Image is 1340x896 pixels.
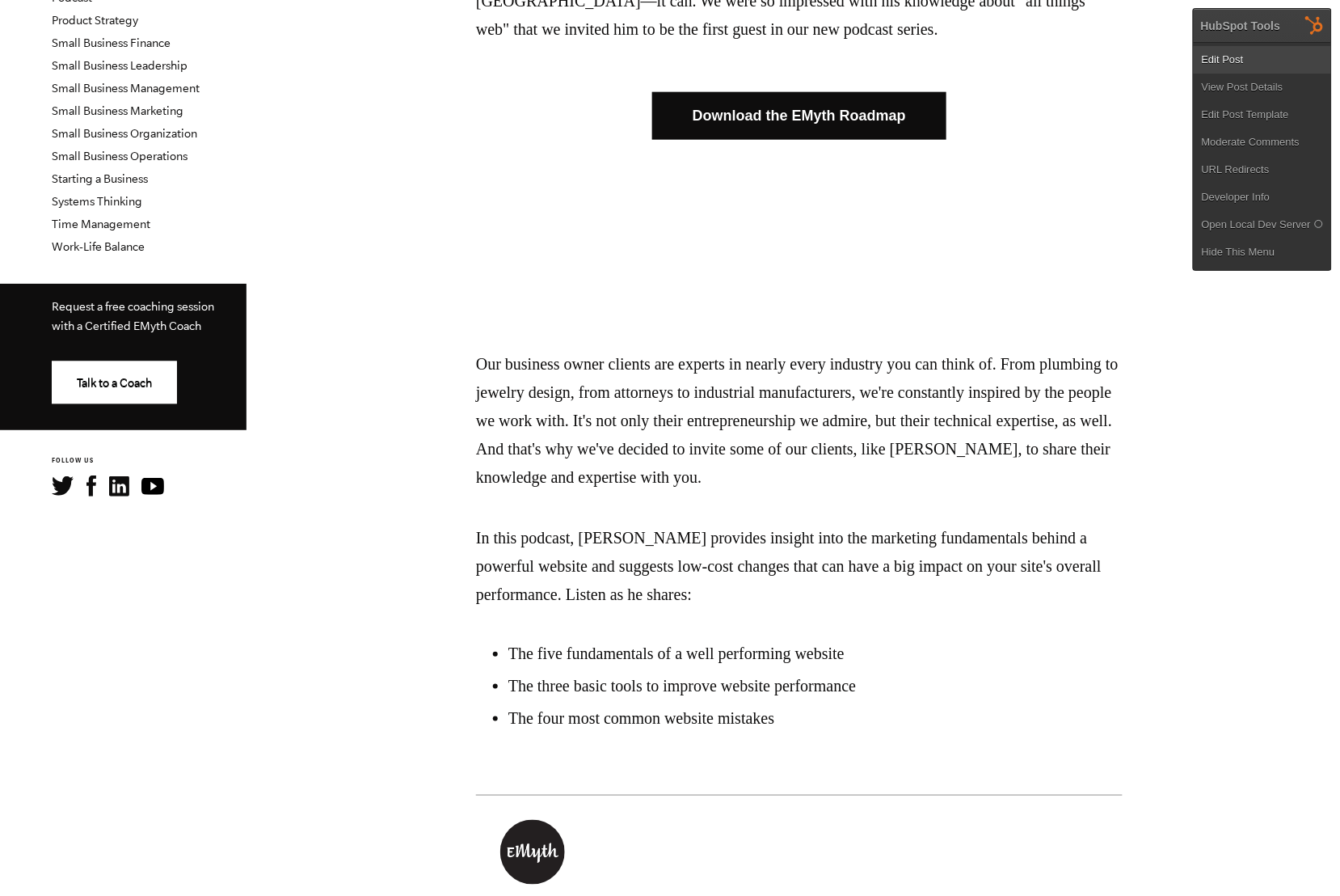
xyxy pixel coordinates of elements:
[1201,19,1281,33] div: HubSpot Tools
[109,476,129,497] img: LinkedIn
[476,350,1123,492] p: Our business owner clients are experts in nearly every industry you can think of. From plumbing t...
[52,59,188,72] a: Small Business Leadership
[1194,184,1331,211] a: Developer Info
[141,478,164,495] img: YouTube
[52,195,142,208] a: Systems Thinking
[476,524,1123,609] p: In this podcast, [PERSON_NAME] provides insight into the marketing fundamentals behind a powerful...
[86,475,96,497] img: Facebook
[52,150,188,163] a: Small Business Operations
[52,361,177,404] a: Talk to a Coach
[52,104,183,117] a: Small Business Marketing
[77,378,152,391] span: Talk to a Coach
[52,14,138,27] a: Product Strategy
[1194,101,1331,129] a: Edit Post Template
[1194,211,1331,239] a: Open Local Dev Server
[652,92,946,140] a: Download the EMyth Roadmap
[1193,8,1332,271] div: HubSpot Tools Edit PostView Post DetailsEdit Post TemplateModerate CommentsURL RedirectsDeveloper...
[508,641,1123,666] li: The five fundamentals of a well performing website
[52,127,197,140] a: Small Business Organization
[52,456,247,467] h6: FOLLOW US
[52,82,200,95] a: Small Business Management
[1194,239,1331,266] a: Hide This Menu
[52,36,171,49] a: Small Business Finance
[508,706,1123,730] li: The four most common website mistakes
[1194,156,1331,184] a: URL Redirects
[52,476,74,496] img: Twitter
[52,218,150,230] a: Time Management
[1194,129,1331,156] a: Moderate Comments
[52,240,145,253] a: Work-Life Balance
[500,820,565,885] img: EMyth Team
[980,780,1340,896] iframe: Chat Widget
[1194,46,1331,74] a: Edit Post
[508,674,1123,698] li: The three basic tools to improve website performance
[52,172,148,185] a: Starting a Business
[1298,8,1332,42] img: HubSpot Tools Menu Toggle
[52,297,221,336] p: Request a free coaching session with a Certified EMyth Coach
[1194,74,1331,101] a: View Post Details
